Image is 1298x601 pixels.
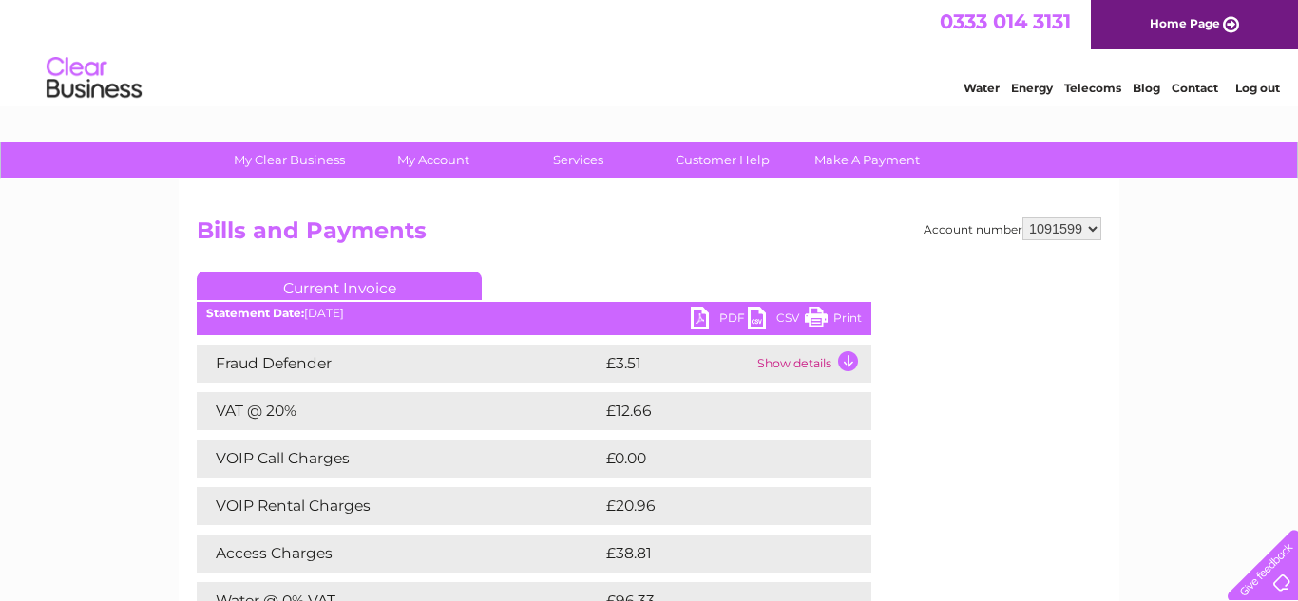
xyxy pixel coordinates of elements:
td: £0.00 [601,440,828,478]
a: Contact [1172,81,1218,95]
a: Print [805,307,862,334]
h2: Bills and Payments [197,217,1101,254]
td: VOIP Call Charges [197,440,601,478]
a: Make A Payment [789,142,945,178]
a: CSV [748,307,805,334]
a: Blog [1133,81,1160,95]
td: £12.66 [601,392,831,430]
td: VOIP Rental Charges [197,487,601,525]
b: Statement Date: [206,306,304,320]
a: Current Invoice [197,272,482,300]
a: Energy [1011,81,1053,95]
a: Log out [1235,81,1280,95]
td: Access Charges [197,535,601,573]
a: PDF [691,307,748,334]
a: Services [500,142,657,178]
td: £3.51 [601,345,753,383]
img: logo.png [46,49,143,107]
a: Telecoms [1064,81,1121,95]
td: VAT @ 20% [197,392,601,430]
td: £20.96 [601,487,834,525]
a: My Account [355,142,512,178]
div: [DATE] [197,307,871,320]
a: My Clear Business [211,142,368,178]
td: Fraud Defender [197,345,601,383]
div: Account number [924,217,1101,240]
div: Clear Business is a trading name of Verastar Limited (registered in [GEOGRAPHIC_DATA] No. 3667643... [201,10,1099,92]
a: 0333 014 3131 [940,9,1071,33]
a: Water [964,81,1000,95]
td: £38.81 [601,535,831,573]
a: Customer Help [644,142,801,178]
td: Show details [753,345,871,383]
